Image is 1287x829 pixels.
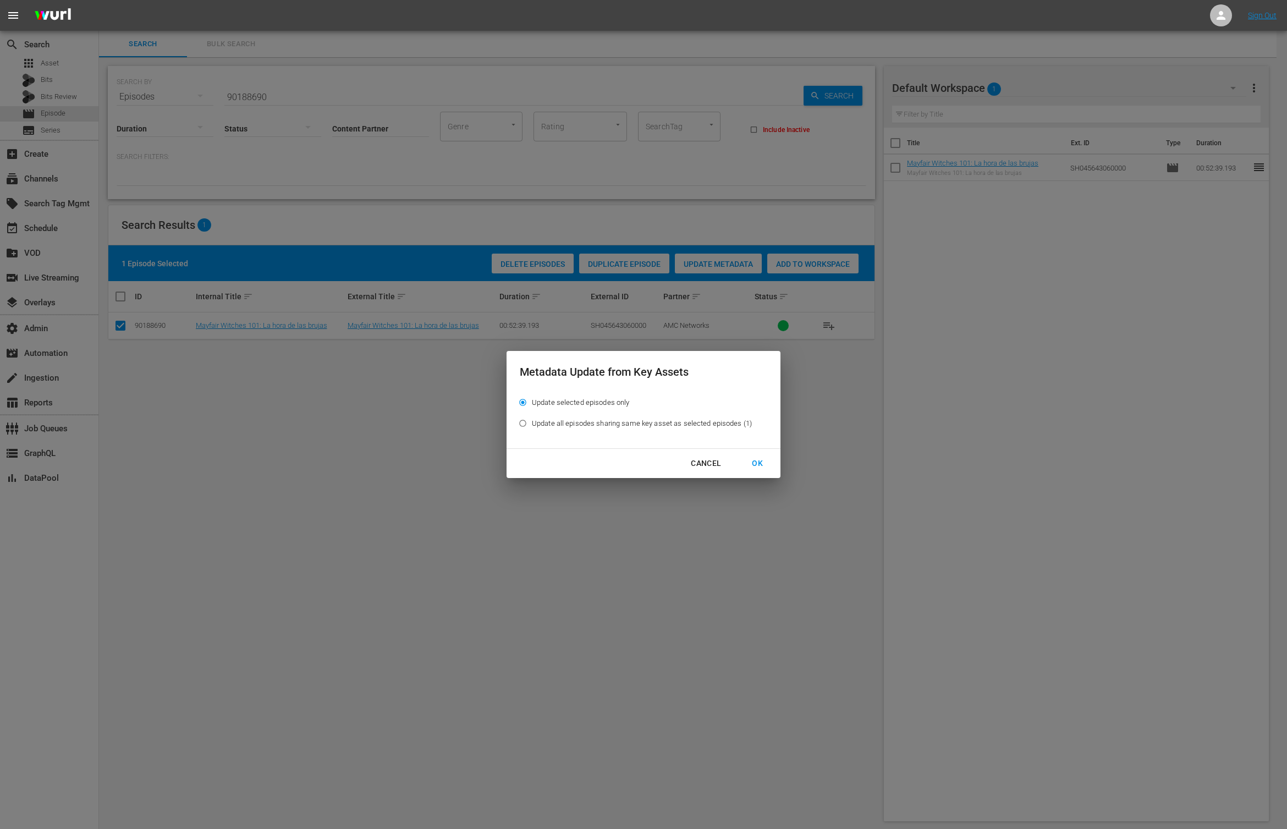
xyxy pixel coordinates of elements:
[532,397,630,408] span: Update selected episodes only
[532,418,752,429] span: Update all episodes sharing same key asset as selected episodes (1)
[739,453,776,474] button: OK
[26,3,79,29] img: ans4CAIJ8jUAAAAAAAAAAAAAAAAAAAAAAAAgQb4GAAAAAAAAAAAAAAAAAAAAAAAAJMjXAAAAAAAAAAAAAAAAAAAAAAAAgAT5G...
[520,364,761,380] div: Metadata Update from Key Assets
[7,9,20,22] span: menu
[520,393,761,435] div: updateEpisodes
[678,453,734,474] button: Cancel
[682,457,730,470] div: Cancel
[743,457,772,470] div: OK
[1248,11,1277,20] a: Sign Out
